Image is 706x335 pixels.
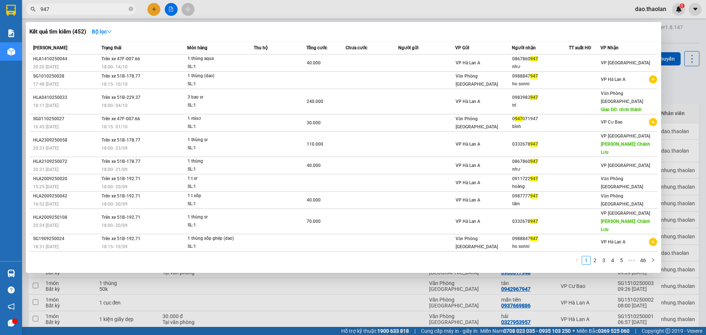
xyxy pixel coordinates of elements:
span: TT xuất HĐ [569,45,591,50]
div: SG1010250028 [33,72,99,80]
span: 947 [515,116,523,121]
a: 1 [582,256,590,264]
span: VP Cư Bao [601,120,623,125]
a: 3 [600,256,608,264]
input: Tìm tên, số ĐT hoặc mã đơn [40,5,127,13]
li: 4 [608,256,617,265]
span: 947 [530,95,538,100]
div: SL: 1 [188,221,243,229]
div: SL: 1 [188,123,243,131]
span: VP [GEOGRAPHIC_DATA] [601,163,650,168]
div: SL: 1 [188,183,243,191]
span: Trên xe 51B-178.77 [101,159,140,164]
span: 18:11 [DATE] [33,103,58,108]
span: VP Gửi [455,45,469,50]
div: tâm [512,200,568,208]
span: Trên xe 51B-192.71 [101,215,140,220]
strong: Bộ lọc [92,29,112,35]
div: 0988847 [512,72,568,80]
div: 0867860 [512,158,568,165]
span: Giao DĐ: chơn thành [601,107,642,112]
div: SL: 1 [188,200,243,208]
div: 1 thùng sr [188,213,243,221]
span: 20:33 [DATE] [33,146,58,151]
span: close-circle [129,7,133,11]
span: 947 [530,193,538,199]
div: 0988847 [512,235,568,243]
span: message [8,320,15,327]
div: SL: 1 [188,80,243,88]
span: down [107,29,112,34]
div: 0332678 [512,218,568,225]
span: 30.000 [307,120,321,125]
span: 947 [530,219,538,224]
span: Thu hộ [254,45,268,50]
span: 70.000 [307,219,321,224]
div: 1 thùng sr [188,136,243,144]
a: 4 [609,256,617,264]
div: SL: 1 [188,144,243,152]
div: 3 bao sr [188,93,243,101]
li: In ngày: 11:23 15/10 [4,54,85,65]
span: 20:24 [DATE] [33,223,58,228]
a: 5 [617,256,625,264]
span: Trên xe 51B-192.71 [101,176,140,181]
span: [PERSON_NAME]: Chánh Lưu [601,142,650,155]
span: Người gửi [398,45,418,50]
div: HLA2009250042 [33,192,99,200]
span: Người nhận [512,45,536,50]
span: 18:00 - 20/09 [101,202,128,207]
span: 18:00 - 14/10 [101,64,128,70]
div: 1 thùng aqua [188,55,243,63]
span: VP Nhận [600,45,618,50]
div: 0983983 [512,94,568,101]
span: [PERSON_NAME] [33,45,67,50]
li: 1 [582,256,591,265]
span: 18:00 - 20/09 [101,223,128,228]
div: 1 thùng xốp ghép (dao) [188,235,243,243]
span: Văn Phòng [GEOGRAPHIC_DATA] [456,236,498,249]
span: VP [GEOGRAPHIC_DATA] [601,60,650,65]
span: 947 [530,142,538,147]
span: 947 [530,236,538,241]
img: warehouse-icon [7,270,15,277]
span: 947 [530,176,538,181]
div: SG1909250024 [33,235,99,243]
div: SL: 1 [188,63,243,71]
div: SL: 1 [188,165,243,174]
span: Trạng thái [101,45,121,50]
span: Văn Phòng [GEOGRAPHIC_DATA] [456,74,498,87]
div: HLA2309250058 [33,136,99,144]
button: Bộ lọcdown [86,26,118,38]
div: 1 thùng (dao) [188,72,243,80]
span: 18:00 - 23/09 [101,146,128,151]
span: 18:15 - 01/10 [101,124,128,129]
li: 3 [599,256,608,265]
button: right [649,256,657,265]
span: Văn Phòng [GEOGRAPHIC_DATA] [601,193,643,207]
span: [PERSON_NAME]: Chánh Lưu [601,219,650,232]
div: 1 t xốp [188,192,243,200]
span: left [575,258,580,262]
li: 5 [617,256,626,265]
div: bình [512,123,568,131]
span: 20:31 [DATE] [33,167,58,172]
span: 16:45 [DATE] [33,124,58,129]
span: Chưa cước [346,45,367,50]
span: plus-circle [649,118,657,126]
span: 17:48 [DATE] [33,82,58,87]
h3: Kết quả tìm kiếm ( 452 ) [29,28,86,36]
span: VP Hà Lan A [456,99,480,104]
span: Trên xe 51B-192.71 [101,193,140,199]
span: 18:00 - 21/09 [101,167,128,172]
div: SG0110250027 [33,115,99,123]
span: search [31,7,36,12]
div: SL: 1 [188,101,243,110]
div: 0 071947 [512,115,568,123]
span: plus-circle [649,238,657,246]
span: Trên xe 51B-192.71 [101,236,140,241]
a: 2 [591,256,599,264]
div: HLA2009250108 [33,214,99,221]
span: VP Hà Lan A [456,163,480,168]
li: Next Page [649,256,657,265]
